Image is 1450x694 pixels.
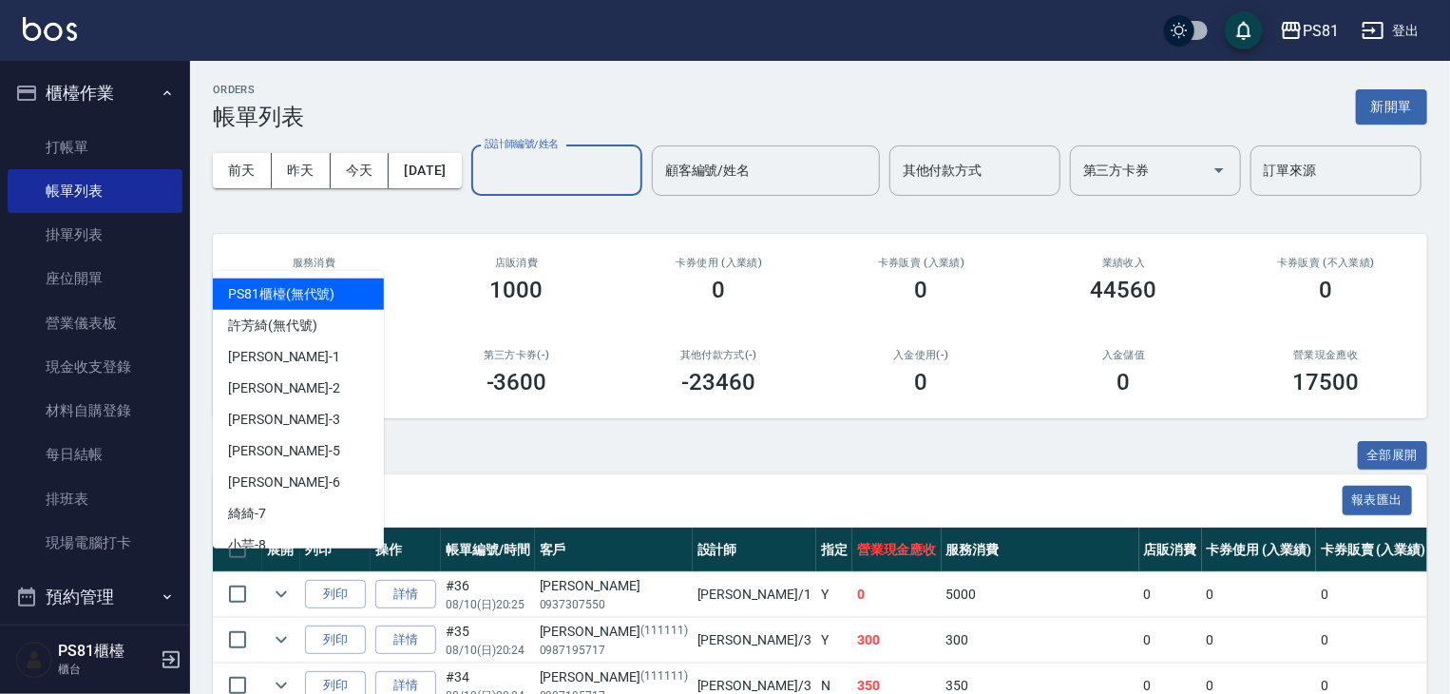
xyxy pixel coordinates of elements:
button: Open [1204,155,1234,185]
h3: 0 [915,277,928,303]
h3: 17500 [1293,369,1360,395]
h3: -3600 [487,369,547,395]
div: [PERSON_NAME] [540,622,688,642]
h3: 0 [1117,369,1131,395]
h2: 業績收入 [1045,257,1202,269]
span: 許芳綺 (無代號) [228,316,317,336]
p: 櫃台 [58,661,155,678]
span: 小芸 -8 [228,535,266,555]
h2: 卡券販賣 (不入業績) [1248,257,1404,269]
th: 卡券使用 (入業績) [1202,528,1317,572]
h2: 卡券販賣 (入業績) [843,257,1000,269]
h3: 1000 [490,277,544,303]
button: PS81 [1272,11,1346,50]
p: 08/10 (日) 20:25 [446,596,530,613]
div: [PERSON_NAME] [540,576,688,596]
td: 0 [1139,618,1202,663]
span: 訂單列表 [236,492,1343,511]
th: 服務消費 [942,528,1139,572]
th: 操作 [371,528,441,572]
td: 5000 [942,572,1139,617]
a: 現場電腦打卡 [8,521,182,565]
td: 0 [1139,572,1202,617]
a: 掛單列表 [8,213,182,257]
td: [PERSON_NAME] /1 [693,572,816,617]
a: 座位開單 [8,257,182,300]
p: (111111) [640,667,688,687]
button: 前天 [213,153,272,188]
h5: PS81櫃檯 [58,642,155,661]
td: #35 [441,618,535,663]
h3: 服務消費 [236,257,392,269]
button: 櫃檯作業 [8,68,182,118]
span: PS81櫃檯 (無代號) [228,284,334,304]
a: 打帳單 [8,125,182,169]
h3: 0 [915,369,928,395]
a: 每日結帳 [8,433,182,476]
h3: 帳單列表 [213,104,304,130]
td: Y [816,618,852,663]
img: Person [15,641,53,679]
th: 店販消費 [1139,528,1202,572]
td: Y [816,572,852,617]
button: 預約管理 [8,572,182,622]
h2: 入金儲值 [1045,349,1202,361]
span: 綺綺 -7 [228,504,266,524]
a: 排班表 [8,477,182,521]
div: [PERSON_NAME] [540,667,688,687]
button: 列印 [305,580,366,609]
span: [PERSON_NAME] -3 [228,410,340,430]
span: [PERSON_NAME] -6 [228,472,340,492]
th: 設計師 [693,528,816,572]
button: expand row [267,626,296,654]
h2: 店販消費 [438,257,595,269]
div: PS81 [1303,19,1339,43]
td: 0 [852,572,942,617]
th: 客戶 [535,528,693,572]
a: 新開單 [1356,97,1427,115]
th: 展開 [262,528,300,572]
td: 300 [942,618,1139,663]
button: [DATE] [389,153,461,188]
p: 0987195717 [540,642,688,659]
button: 列印 [305,626,366,655]
button: 新開單 [1356,89,1427,125]
td: 300 [852,618,942,663]
button: 登出 [1354,13,1427,48]
h3: -23460 [682,369,756,395]
button: 今天 [331,153,390,188]
p: 0937307550 [540,596,688,613]
td: 0 [1316,572,1431,617]
h2: 營業現金應收 [1248,349,1404,361]
button: 報表匯出 [1343,486,1413,515]
h2: 其他付款方式(-) [640,349,797,361]
th: 指定 [816,528,852,572]
td: 0 [1202,618,1317,663]
img: Logo [23,17,77,41]
label: 設計師編號/姓名 [485,137,559,151]
h3: 44560 [1091,277,1157,303]
th: 帳單編號/時間 [441,528,535,572]
button: 全部展開 [1358,441,1428,471]
p: (111111) [640,622,688,642]
button: 報表及分析 [8,622,182,671]
th: 卡券販賣 (入業績) [1316,528,1431,572]
a: 詳情 [375,626,436,655]
h3: 0 [1320,277,1333,303]
a: 帳單列表 [8,169,182,213]
th: 列印 [300,528,371,572]
h2: 入金使用(-) [843,349,1000,361]
td: 0 [1202,572,1317,617]
button: save [1225,11,1263,49]
td: #36 [441,572,535,617]
th: 營業現金應收 [852,528,942,572]
span: [PERSON_NAME] -5 [228,441,340,461]
span: [PERSON_NAME] -2 [228,378,340,398]
a: 報表匯出 [1343,491,1413,509]
td: 0 [1316,618,1431,663]
h2: ORDERS [213,84,304,96]
h2: 卡券使用 (入業績) [640,257,797,269]
a: 現金收支登錄 [8,345,182,389]
button: expand row [267,580,296,608]
h2: 第三方卡券(-) [438,349,595,361]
